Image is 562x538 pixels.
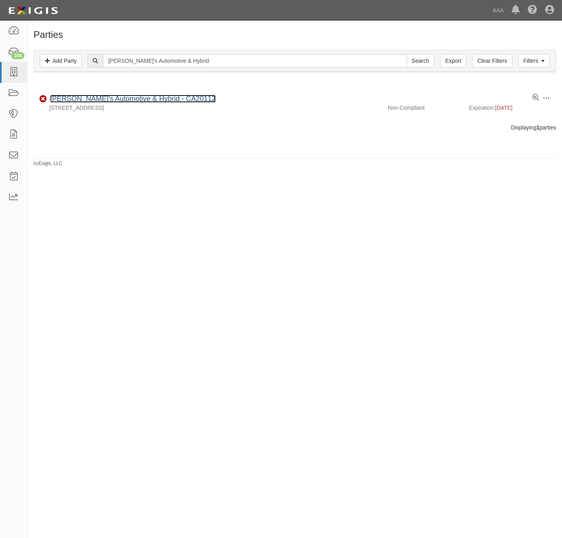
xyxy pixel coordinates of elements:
a: [PERSON_NAME]'s Automotive & Hybrid - CA20112 [50,95,216,103]
a: Add Party [40,54,82,67]
a: View results summary [532,94,539,102]
a: Clear Filters [472,54,512,67]
input: Search [103,54,407,67]
a: AAA [489,2,508,18]
h1: Parties [34,30,556,40]
img: logo-5460c22ac91f19d4615b14bd174203de0afe785f0fc80cf4dbbc73dc1793850b.png [6,4,60,18]
input: Search [407,54,434,67]
a: Exigis, LLC [39,161,62,166]
div: [STREET_ADDRESS] [34,104,382,112]
div: Expiration: [469,104,556,112]
span: [DATE] [495,105,512,111]
a: Export [440,54,466,67]
i: Non-Compliant [39,96,47,102]
div: Non-Compliant [382,104,469,112]
div: Displaying parties [28,124,562,131]
small: by [34,160,62,167]
a: Filters [518,54,550,67]
b: 1 [536,124,540,131]
div: 104 [11,52,24,59]
div: Jim's Automotive & Hybrid - CA20112 [47,94,216,104]
i: Help Center - Complianz [528,6,537,15]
